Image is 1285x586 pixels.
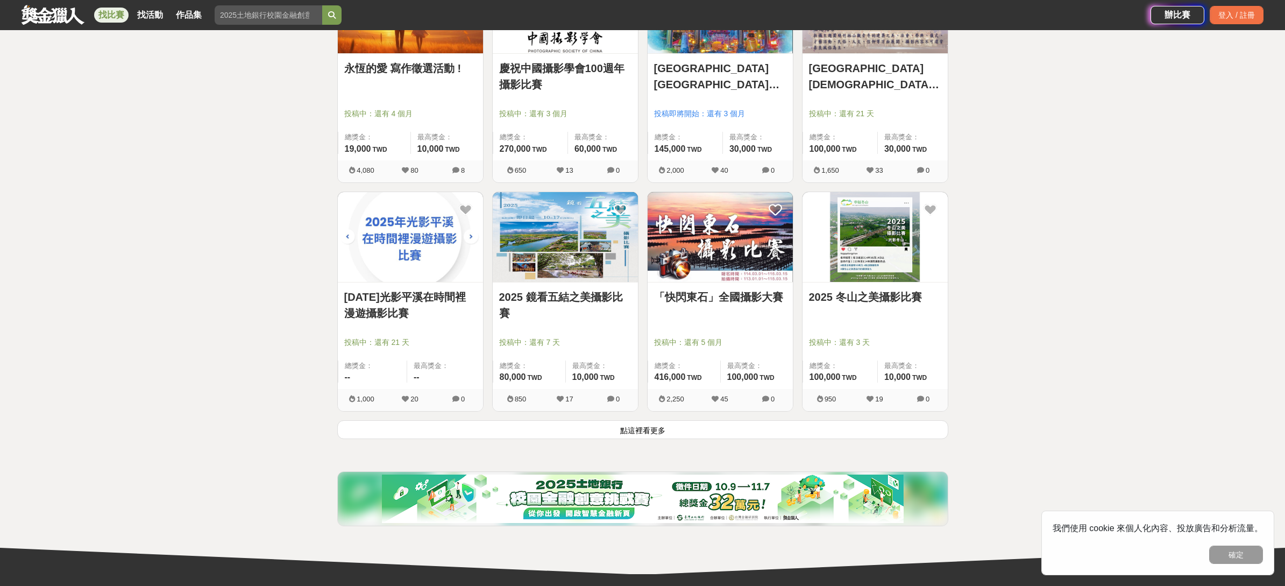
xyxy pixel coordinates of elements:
[654,289,786,305] a: 「快閃東石」全國攝影大賽
[655,361,714,371] span: 總獎金：
[527,374,542,382] span: TWD
[500,132,561,143] span: 總獎金：
[344,337,477,348] span: 投稿中：還有 21 天
[345,144,371,153] span: 19,000
[602,146,617,153] span: TWD
[600,374,614,382] span: TWD
[809,60,941,93] a: [GEOGRAPHIC_DATA][DEMOGRAPHIC_DATA]之美攝影比賽
[884,372,911,382] span: 10,000
[810,144,841,153] span: 100,000
[803,192,948,282] img: Cover Image
[926,166,929,174] span: 0
[357,395,374,403] span: 1,000
[445,146,459,153] span: TWD
[574,144,601,153] span: 60,000
[727,361,786,371] span: 最高獎金：
[616,166,620,174] span: 0
[648,192,793,282] img: Cover Image
[821,166,839,174] span: 1,650
[809,337,941,348] span: 投稿中：還有 3 天
[493,192,638,282] img: Cover Image
[572,361,631,371] span: 最高獎金：
[884,132,941,143] span: 最高獎金：
[810,132,871,143] span: 總獎金：
[461,166,465,174] span: 8
[344,60,477,76] a: 永恆的愛 寫作徵選活動 !
[338,192,483,282] img: Cover Image
[912,374,927,382] span: TWD
[133,8,167,23] a: 找活動
[345,132,404,143] span: 總獎金：
[654,108,786,119] span: 投稿即將開始：還有 3 個月
[616,395,620,403] span: 0
[884,361,941,371] span: 最高獎金：
[417,132,477,143] span: 最高獎金：
[414,361,477,371] span: 最高獎金：
[499,289,631,321] a: 2025 鏡看五結之美攝影比賽
[842,374,856,382] span: TWD
[417,144,444,153] span: 10,000
[666,395,684,403] span: 2,250
[344,289,477,321] a: [DATE]光影平溪在時間裡漫遊攝影比賽
[1151,6,1204,24] a: 辦比賽
[500,372,526,382] span: 80,000
[515,166,527,174] span: 650
[655,372,686,382] span: 416,000
[372,146,387,153] span: TWD
[757,146,772,153] span: TWD
[499,108,631,119] span: 投稿中：還有 3 個月
[410,395,418,403] span: 20
[884,144,911,153] span: 30,000
[654,337,786,348] span: 投稿中：還有 5 個月
[729,132,786,143] span: 最高獎金：
[727,372,758,382] span: 100,000
[337,420,948,439] button: 點這裡看更多
[810,361,871,371] span: 總獎金：
[771,395,775,403] span: 0
[1209,546,1263,564] button: 確定
[345,361,401,371] span: 總獎金：
[666,166,684,174] span: 2,000
[729,144,756,153] span: 30,000
[771,166,775,174] span: 0
[500,144,531,153] span: 270,000
[515,395,527,403] span: 850
[410,166,418,174] span: 80
[572,372,599,382] span: 10,000
[461,395,465,403] span: 0
[532,146,546,153] span: TWD
[499,337,631,348] span: 投稿中：還有 7 天
[94,8,129,23] a: 找比賽
[382,475,904,523] img: a5722dc9-fb8f-4159-9c92-9f5474ee55af.png
[720,395,728,403] span: 45
[810,372,841,382] span: 100,000
[875,166,883,174] span: 33
[912,146,927,153] span: TWD
[357,166,374,174] span: 4,080
[1210,6,1263,24] div: 登入 / 註冊
[720,166,728,174] span: 40
[1053,524,1263,533] span: 我們使用 cookie 來個人化內容、投放廣告和分析流量。
[654,60,786,93] a: [GEOGRAPHIC_DATA][GEOGRAPHIC_DATA]建宮200週年新安五[DEMOGRAPHIC_DATA]慶典攝影比賽
[414,372,420,382] span: --
[215,5,322,25] input: 2025土地銀行校園金融創意挑戰賽：從你出發 開啟智慧金融新頁
[687,146,701,153] span: TWD
[875,395,883,403] span: 19
[574,132,631,143] span: 最高獎金：
[687,374,701,382] span: TWD
[565,395,573,403] span: 17
[172,8,206,23] a: 作品集
[926,395,929,403] span: 0
[842,146,856,153] span: TWD
[345,372,351,382] span: --
[809,108,941,119] span: 投稿中：還有 21 天
[759,374,774,382] span: TWD
[565,166,573,174] span: 13
[500,361,559,371] span: 總獎金：
[809,289,941,305] a: 2025 冬山之美攝影比賽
